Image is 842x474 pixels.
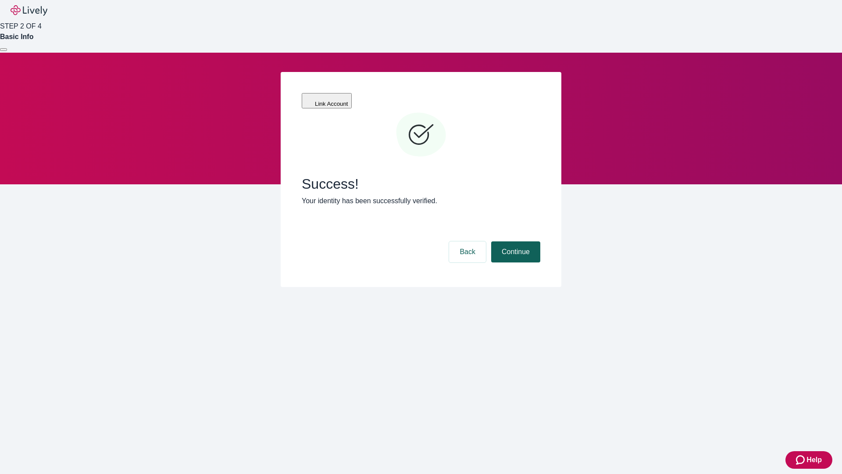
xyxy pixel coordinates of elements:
button: Back [449,241,486,262]
span: Success! [302,176,540,192]
img: Lively [11,5,47,16]
button: Continue [491,241,540,262]
button: Link Account [302,93,352,108]
span: Help [806,455,822,465]
button: Zendesk support iconHelp [785,451,832,469]
svg: Checkmark icon [395,109,447,162]
svg: Zendesk support icon [796,455,806,465]
p: Your identity has been successfully verified. [302,196,540,206]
